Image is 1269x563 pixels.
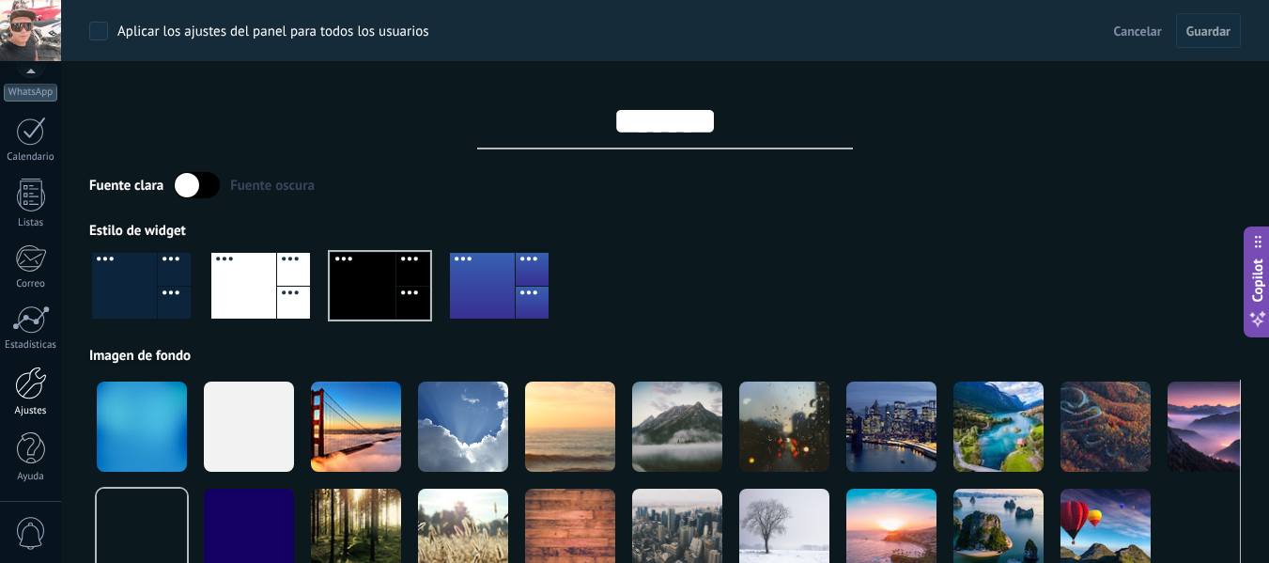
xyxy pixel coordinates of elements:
[4,217,58,229] div: Listas
[89,222,1241,240] div: Estilo de widget
[1107,17,1169,45] button: Cancelar
[4,471,58,483] div: Ayuda
[1248,258,1267,302] span: Copilot
[89,177,163,195] div: Fuente clara
[4,84,57,102] div: WhatsApp
[4,151,58,164] div: Calendario
[4,278,58,290] div: Correo
[117,23,429,41] div: Aplicar los ajustes del panel para todos los usuarios
[4,405,58,417] div: Ajustes
[4,339,58,352] div: Estadísticas
[1186,24,1230,38] span: Guardar
[89,347,1241,365] div: Imagen de fondo
[1176,13,1241,49] button: Guardar
[230,177,315,195] div: Fuente oscura
[1114,23,1162,39] span: Cancelar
